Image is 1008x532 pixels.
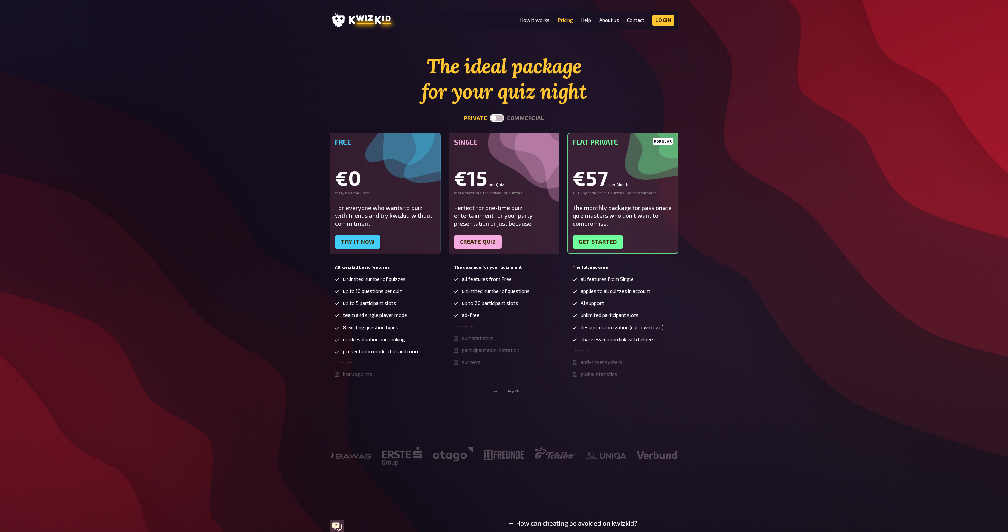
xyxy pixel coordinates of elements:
[343,276,406,282] span: unlimited number of quizzes
[462,288,530,294] span: unlimited number of questions
[581,371,617,377] span: global statistics
[343,371,372,377] span: bonus points
[335,235,380,249] a: Try it now
[462,300,518,306] span: up to 20 participant slots
[335,168,435,188] div: €0
[571,349,593,352] span: In Development
[335,204,435,227] div: For everyone who wants to quiz with friends and try kwizkid without commitment.
[335,190,435,196] div: free, no time limit
[581,337,655,342] span: share evaluation link with helpers
[509,520,678,527] summary: How can cheating be avoided on kwizkid?
[573,265,673,270] h5: The full package
[343,349,420,354] span: presentation mode, chat and more
[454,138,554,146] h5: Single
[627,17,644,23] a: Contact
[335,265,435,270] h5: All kwizkid basic features
[573,190,673,196] div: full upgrade for all quizzes, no commitment
[573,168,673,188] div: €57
[520,17,550,23] a: How it works
[343,312,407,318] span: team and single player mode
[581,288,650,294] span: applies to all quizzes in account
[581,312,639,318] span: unlimited participant slots
[581,17,591,23] a: Help
[609,182,628,186] small: per Month
[487,389,521,393] small: Prices including VAT
[462,276,512,282] span: all features from Free
[334,361,356,364] span: In Development
[581,359,622,365] span: anti-cheat system
[343,288,402,294] span: up to 10 questions per quiz
[581,300,604,306] span: AI support
[462,347,519,353] span: participant administration
[453,324,475,328] span: In Development
[343,300,396,306] span: up to 5 participant slots
[573,204,673,227] div: The monthly package for passionate quiz masters who don't want to compromise.
[573,138,673,146] h5: Flat Private
[462,335,493,341] span: quiz statistics
[330,54,678,104] h1: The ideal package for your quiz night
[343,324,398,330] span: 8 exciting question types
[343,337,405,342] span: quick evaluation and ranking
[599,17,619,23] a: About us
[652,15,675,26] a: Login
[454,235,502,249] a: Create quiz
[464,115,487,121] button: private
[507,115,544,121] button: commercial
[454,204,554,227] div: Perfect for one-time quiz entertainment for your party, presentation or just because.
[581,324,664,330] span: design customization (e.g., own logo)
[558,17,573,23] a: Pricing
[454,190,554,196] div: more features for individual quizzes
[454,168,554,188] div: €15
[489,182,504,186] small: per Quiz
[462,359,480,365] span: surveys
[581,276,634,282] span: all features from Single
[573,235,623,249] a: Get started
[462,312,479,318] span: ad-free
[454,265,554,270] h5: The upgrade for your quiz night
[335,138,435,146] h5: Free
